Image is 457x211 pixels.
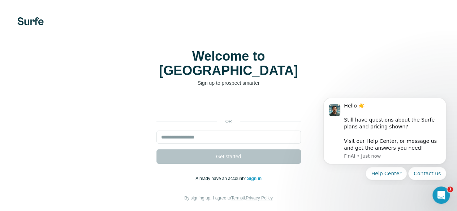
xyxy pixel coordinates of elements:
img: Surfe's logo [17,17,44,25]
span: 1 [447,186,453,192]
iframe: Sign in with Google Button [153,97,305,113]
span: Already have an account? [195,176,247,181]
iframe: Intercom live chat [432,186,450,204]
iframe: Intercom notifications message [312,92,457,184]
p: Sign up to prospect smarter [156,79,301,87]
span: By signing up, I agree to & [184,195,273,201]
h1: Welcome to [GEOGRAPHIC_DATA] [156,49,301,78]
a: Sign in [247,176,262,181]
a: Privacy Policy [246,195,273,201]
a: Terms [231,195,243,201]
p: or [217,118,240,125]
